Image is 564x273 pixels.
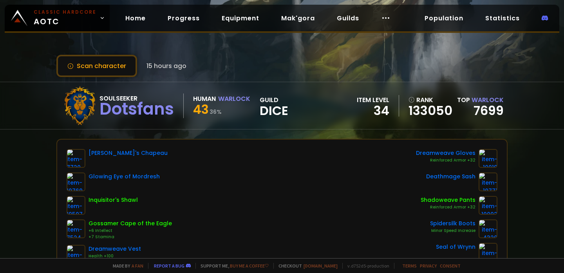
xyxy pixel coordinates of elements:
[426,172,475,181] div: Deathmage Sash
[331,10,365,26] a: Guilds
[154,263,184,269] a: Report a bug
[430,228,475,234] div: Minor Speed Increase
[472,95,504,104] span: Warlock
[89,149,168,157] div: [PERSON_NAME]'s Chapeau
[440,263,461,269] a: Consent
[457,95,504,105] div: Top
[420,263,437,269] a: Privacy
[56,55,137,77] button: Scan character
[67,245,85,264] img: item-10021
[416,149,475,157] div: Dreamweave Gloves
[67,172,85,191] img: item-10769
[357,95,389,105] div: item level
[67,196,85,215] img: item-19507
[260,95,288,117] div: guild
[89,228,172,234] div: +6 Intellect
[89,219,172,228] div: Gossamer Cape of the Eagle
[479,10,526,26] a: Statistics
[89,172,160,181] div: Glowing Eye of Mordresh
[479,149,497,168] img: item-10019
[161,10,206,26] a: Progress
[193,101,209,118] span: 43
[357,105,389,117] div: 34
[215,10,266,26] a: Equipment
[479,243,497,262] img: item-2933
[421,204,475,210] div: Reinforced Armor +32
[67,149,85,168] img: item-7720
[474,102,504,119] a: 7699
[67,219,85,238] img: item-7524
[409,95,452,105] div: rank
[260,105,288,117] span: Dice
[402,263,417,269] a: Terms
[436,243,475,251] div: Seal of Wrynn
[418,10,470,26] a: Population
[273,263,338,269] span: Checkout
[193,94,216,104] div: Human
[342,263,389,269] span: v. d752d5 - production
[430,219,475,228] div: Spidersilk Boots
[479,219,497,238] img: item-4320
[195,263,269,269] span: Support me,
[479,196,497,215] img: item-10002
[99,103,174,115] div: Dotsfans
[421,196,475,204] div: Shadoweave Pants
[99,93,174,103] div: Soulseeker
[210,108,222,116] small: 36 %
[416,157,475,163] div: Reinforced Armor +32
[119,10,152,26] a: Home
[409,105,452,117] a: 133050
[34,9,96,27] span: AOTC
[479,172,497,191] img: item-10771
[108,263,143,269] span: Made by
[230,263,269,269] a: Buy me a coffee
[146,61,186,71] span: 15 hours ago
[89,245,141,253] div: Dreamweave Vest
[218,94,250,104] div: Warlock
[34,9,96,16] small: Classic Hardcore
[132,263,143,269] a: a fan
[89,234,172,240] div: +7 Stamina
[89,196,138,204] div: Inquisitor's Shawl
[5,5,110,31] a: Classic HardcoreAOTC
[304,263,338,269] a: [DOMAIN_NAME]
[275,10,321,26] a: Mak'gora
[89,253,141,259] div: Health +100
